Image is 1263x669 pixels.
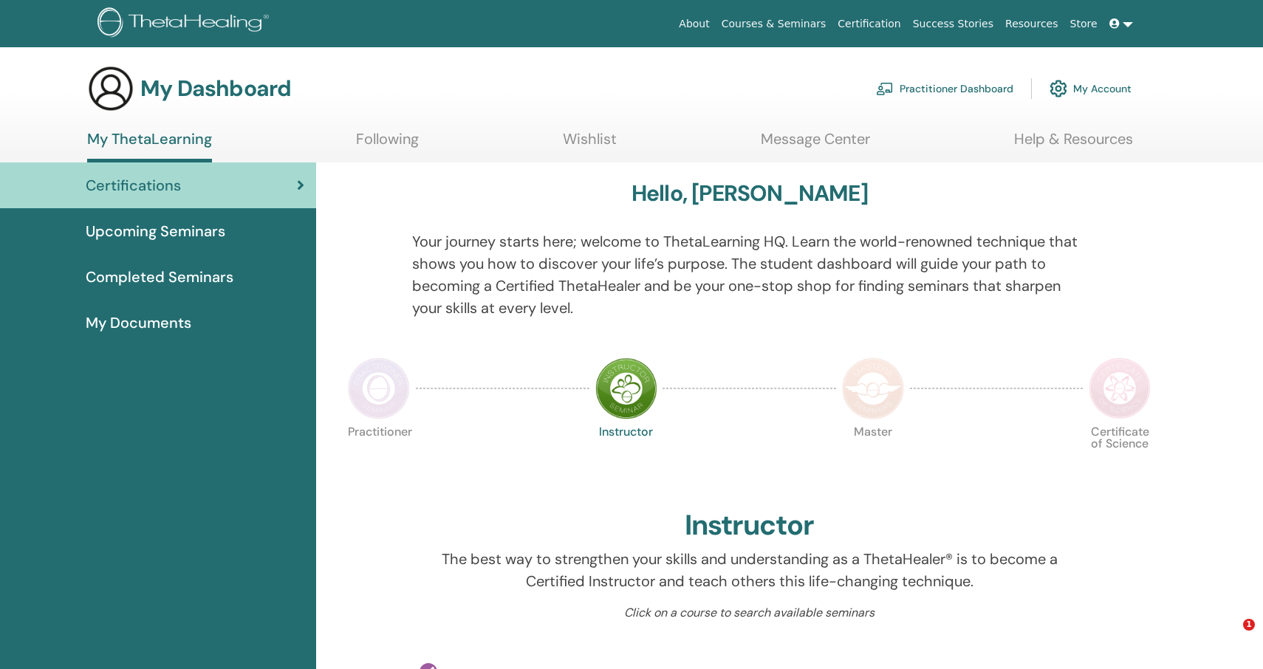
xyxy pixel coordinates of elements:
a: Wishlist [563,130,617,159]
a: Success Stories [907,10,999,38]
a: Courses & Seminars [716,10,832,38]
span: Upcoming Seminars [86,220,225,242]
img: cog.svg [1050,76,1067,101]
span: My Documents [86,312,191,334]
p: Certificate of Science [1089,426,1151,488]
a: Message Center [761,130,870,159]
span: 1 [1243,619,1255,631]
a: Following [356,130,419,159]
a: Certification [832,10,906,38]
p: Click on a course to search available seminars [412,604,1087,622]
a: Resources [999,10,1064,38]
img: generic-user-icon.jpg [87,65,134,112]
h3: My Dashboard [140,75,291,102]
span: Completed Seminars [86,266,233,288]
p: Your journey starts here; welcome to ThetaLearning HQ. Learn the world-renowned technique that sh... [412,230,1087,319]
img: Certificate of Science [1089,357,1151,419]
img: Practitioner [348,357,410,419]
a: Store [1064,10,1103,38]
p: The best way to strengthen your skills and understanding as a ThetaHealer® is to become a Certifi... [412,548,1087,592]
img: Instructor [595,357,657,419]
iframe: Intercom live chat [1213,619,1248,654]
span: Certifications [86,174,181,196]
a: Practitioner Dashboard [876,72,1013,105]
a: My Account [1050,72,1132,105]
a: About [673,10,715,38]
h3: Hello, [PERSON_NAME] [631,180,868,207]
p: Practitioner [348,426,410,488]
img: logo.png [97,7,274,41]
img: Master [842,357,904,419]
p: Instructor [595,426,657,488]
img: chalkboard-teacher.svg [876,82,894,95]
a: My ThetaLearning [87,130,212,162]
h2: Instructor [685,509,814,543]
a: Help & Resources [1014,130,1133,159]
p: Master [842,426,904,488]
